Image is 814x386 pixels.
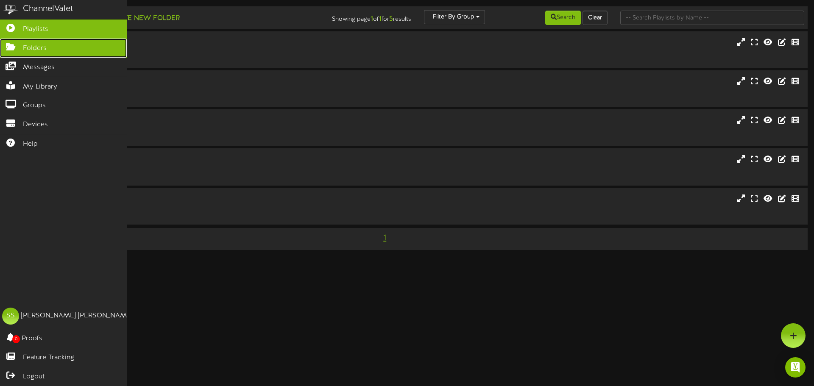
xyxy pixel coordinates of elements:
strong: 1 [379,15,382,23]
div: SS [2,308,19,325]
button: Search [545,11,581,25]
div: # 14560 [34,55,346,62]
span: Messages [23,63,55,72]
span: Help [23,139,38,149]
div: Sales TV 1 [34,38,346,47]
strong: 1 [371,15,373,23]
div: Sales TV 2 [34,77,346,86]
div: Landscape ( 16:9 ) [34,47,346,55]
input: -- Search Playlists by Name -- [620,11,804,25]
div: # 14562 [34,94,346,101]
span: 0 [12,335,20,343]
span: Devices [23,120,48,130]
button: Create New Folder [98,13,182,24]
div: Landscape ( 16:9 ) [34,203,346,211]
div: Open Intercom Messenger [785,357,806,378]
span: My Library [23,82,57,92]
div: Service Northeast [34,155,346,164]
div: # 14563 [34,211,346,218]
button: Clear [583,11,608,25]
div: Service North [34,116,346,125]
div: Landscape ( 16:9 ) [34,164,346,172]
span: 1 [381,233,388,243]
strong: 5 [389,15,393,23]
span: Feature Tracking [23,353,74,363]
div: # 14561 [34,172,346,179]
span: Groups [23,101,46,111]
div: Landscape ( 16:9 ) [34,125,346,133]
button: Filter By Group [424,10,485,24]
span: Folders [23,44,47,53]
div: [PERSON_NAME] [PERSON_NAME] [21,311,133,321]
span: Playlists [23,25,48,34]
span: Proofs [22,334,42,344]
div: # 14559 [34,133,346,140]
div: Service West [34,194,346,204]
div: Showing page of for results [287,10,418,24]
span: Logout [23,372,45,382]
div: ChannelValet [23,3,73,15]
div: Landscape ( 16:9 ) [34,86,346,94]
